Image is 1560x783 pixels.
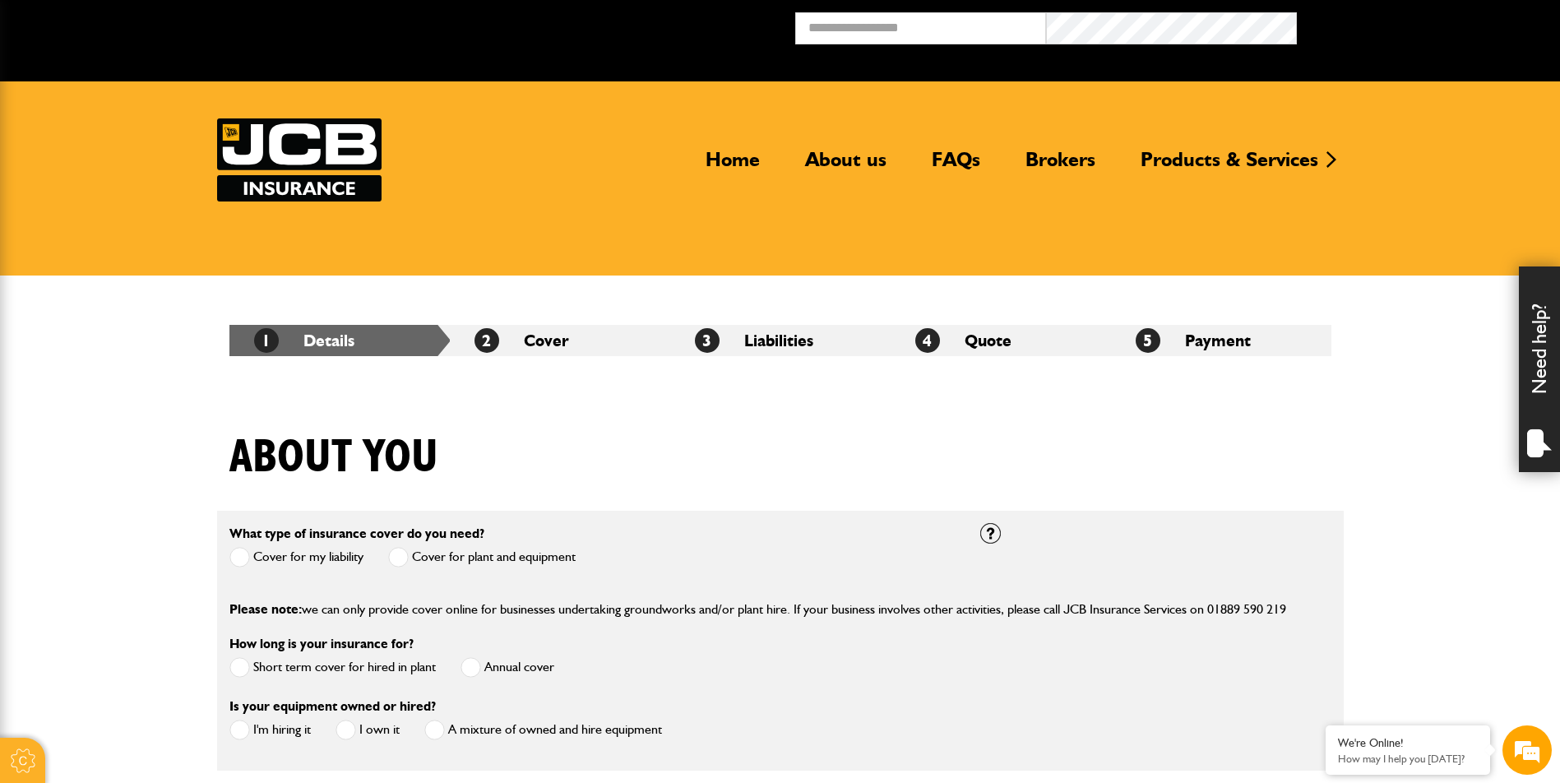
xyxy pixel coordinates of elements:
span: Please note: [229,601,302,617]
label: How long is your insurance for? [229,637,414,651]
a: FAQs [919,147,993,185]
label: What type of insurance cover do you need? [229,527,484,540]
label: A mixture of owned and hire equipment [424,720,662,740]
li: Details [229,325,450,356]
label: Cover for plant and equipment [388,547,576,568]
label: Is your equipment owned or hired? [229,700,436,713]
label: Short term cover for hired in plant [229,657,436,678]
h1: About you [229,430,438,485]
a: JCB Insurance Services [217,118,382,202]
a: Home [693,147,772,185]
span: 3 [695,328,720,353]
label: I'm hiring it [229,720,311,740]
a: About us [793,147,899,185]
label: Cover for my liability [229,547,363,568]
label: I own it [336,720,400,740]
span: 1 [254,328,279,353]
button: Broker Login [1297,12,1548,38]
p: How may I help you today? [1338,753,1478,765]
div: We're Online! [1338,736,1478,750]
div: Need help? [1519,266,1560,472]
a: Brokers [1013,147,1108,185]
span: 5 [1136,328,1160,353]
a: Products & Services [1128,147,1331,185]
label: Annual cover [461,657,554,678]
span: 2 [474,328,499,353]
li: Payment [1111,325,1331,356]
p: we can only provide cover online for businesses undertaking groundworks and/or plant hire. If you... [229,599,1331,620]
li: Liabilities [670,325,891,356]
img: JCB Insurance Services logo [217,118,382,202]
span: 4 [915,328,940,353]
li: Cover [450,325,670,356]
li: Quote [891,325,1111,356]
